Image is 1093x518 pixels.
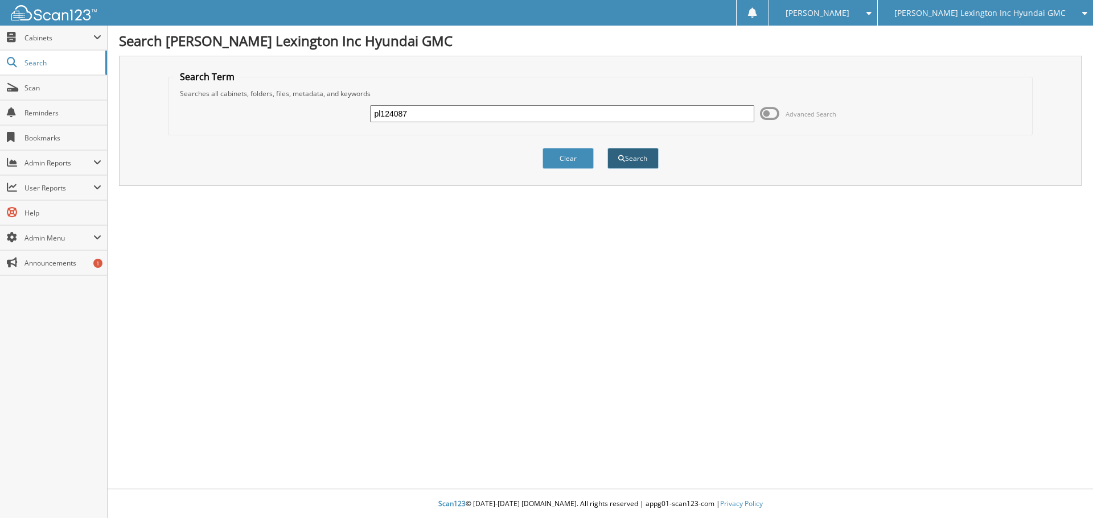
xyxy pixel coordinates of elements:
[786,10,849,16] span: [PERSON_NAME]
[24,108,101,118] span: Reminders
[786,110,836,118] span: Advanced Search
[93,259,102,268] div: 1
[174,71,240,83] legend: Search Term
[607,148,659,169] button: Search
[24,258,101,268] span: Announcements
[119,31,1082,50] h1: Search [PERSON_NAME] Lexington Inc Hyundai GMC
[24,33,93,43] span: Cabinets
[24,233,93,243] span: Admin Menu
[24,158,93,168] span: Admin Reports
[438,499,466,508] span: Scan123
[24,58,100,68] span: Search
[720,499,763,508] a: Privacy Policy
[1036,463,1093,518] iframe: Chat Widget
[24,208,101,218] span: Help
[543,148,594,169] button: Clear
[11,5,97,20] img: scan123-logo-white.svg
[894,10,1066,16] span: [PERSON_NAME] Lexington Inc Hyundai GMC
[24,183,93,193] span: User Reports
[24,83,101,93] span: Scan
[108,490,1093,518] div: © [DATE]-[DATE] [DOMAIN_NAME]. All rights reserved | appg01-scan123-com |
[174,89,1027,98] div: Searches all cabinets, folders, files, metadata, and keywords
[24,133,101,143] span: Bookmarks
